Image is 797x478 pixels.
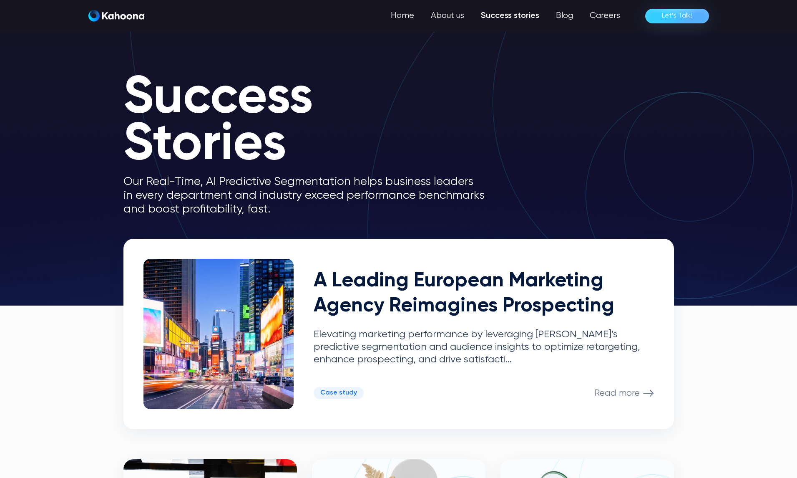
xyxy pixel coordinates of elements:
[123,239,674,429] a: A Leading European Marketing Agency Reimagines ProspectingElevating marketing performance by leve...
[473,8,548,24] a: Success stories
[422,8,473,24] a: About us
[88,10,144,22] img: Kahoona logo white
[581,8,629,24] a: Careers
[594,388,640,399] p: Read more
[88,10,144,22] a: home
[662,9,692,23] div: Let’s Talk!
[123,75,499,168] h1: Success Stories
[382,8,422,24] a: Home
[123,175,499,216] p: Our Real-Time, AI Predictive Segmentation helps business leaders in every department and industry...
[645,9,709,23] a: Let’s Talk!
[314,269,654,319] h2: A Leading European Marketing Agency Reimagines Prospecting
[548,8,581,24] a: Blog
[320,389,357,397] div: Case study
[314,329,654,366] p: Elevating marketing performance by leveraging [PERSON_NAME]’s predictive segmentation and audienc...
